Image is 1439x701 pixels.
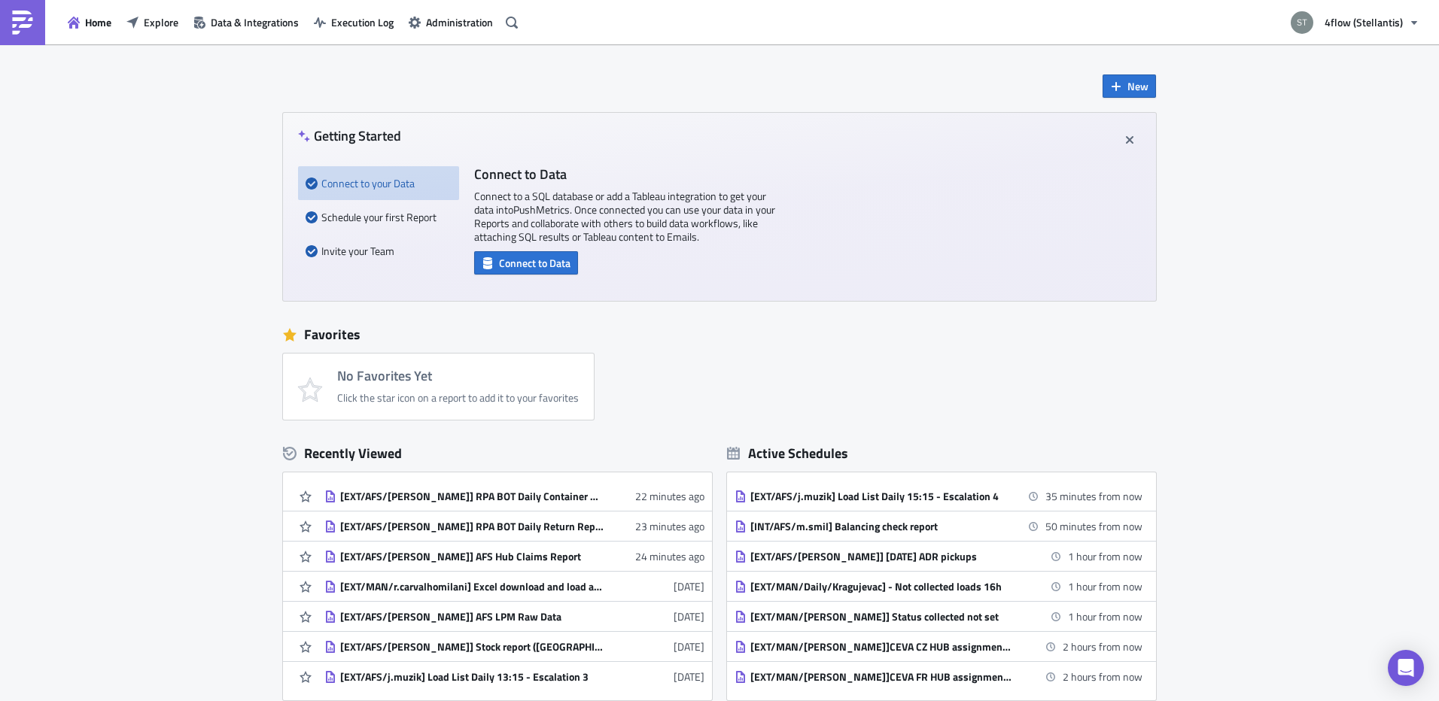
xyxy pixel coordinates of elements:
div: Click the star icon on a report to add it to your favorites [337,391,579,405]
span: 4flow (Stellantis) [1325,14,1403,30]
a: [INT/AFS/m.smil] Balancing check report50 minutes from now [735,511,1142,541]
div: [EXT/AFS/[PERSON_NAME]] AFS LPM Raw Data [340,610,604,624]
a: [EXT/AFS/[PERSON_NAME]] RPA BOT Daily Return Report23 minutes ago [324,511,704,541]
time: 2025-09-15 17:00 [1063,669,1142,684]
button: Home [60,11,119,34]
div: Active Schedules [727,445,848,462]
a: [EXT/MAN/Daily/Kragujevac] - Not collected loads 16h1 hour from now [735,572,1142,601]
div: [EXT/MAN/[PERSON_NAME]]CEVA FR HUB assignment info Karagujevac [750,670,1014,684]
div: [EXT/AFS/j.muzik] Load List Daily 15:15 - Escalation 4 [750,490,1014,503]
time: 2025-09-15 16:00 [1068,608,1142,624]
span: Home [85,14,111,30]
time: 2025-09-12T13:07:57Z [674,578,704,594]
time: 2025-09-15T12:17:06Z [635,488,704,504]
a: [EXT/AFS/[PERSON_NAME]] Stock report ([GEOGRAPHIC_DATA] hubs)[DATE] [324,632,704,661]
span: Connect to Data [499,255,570,271]
span: Data & Integrations [211,14,299,30]
div: [EXT/MAN/[PERSON_NAME]] Status collected not set [750,610,1014,624]
h4: Connect to Data [474,166,775,182]
button: Data & Integrations [186,11,306,34]
div: [EXT/AFS/[PERSON_NAME]] Stock report ([GEOGRAPHIC_DATA] hubs) [340,640,604,654]
div: [EXT/MAN/Daily/Kragujevac] - Not collected loads 16h [750,580,1014,593]
time: 2025-09-15 15:15 [1045,488,1142,504]
div: [EXT/AFS/j.muzik] Load List Daily 13:15 - Escalation 3 [340,670,604,684]
button: New [1103,74,1156,98]
button: Connect to Data [474,251,578,275]
div: [INT/AFS/m.smil] Balancing check report [750,520,1014,533]
button: Explore [119,11,186,34]
h4: No Favorites Yet [337,369,579,384]
a: Connect to Data [474,253,578,269]
span: Administration [426,14,493,30]
div: [EXT/MAN/r.carvalhomilani] Excel download and load assignment list to GEFCO Hub Mulhouse [340,580,604,593]
a: [EXT/AFS/[PERSON_NAME]] [DATE] ADR pickups1 hour from now [735,542,1142,571]
a: [EXT/AFS/[PERSON_NAME]] AFS LPM Raw Data[DATE] [324,602,704,631]
a: [EXT/AFS/j.muzik] Load List Daily 13:15 - Escalation 3[DATE] [324,662,704,691]
span: Execution Log [331,14,394,30]
span: New [1127,78,1148,94]
span: Explore [144,14,178,30]
button: Administration [401,11,500,34]
div: [EXT/AFS/[PERSON_NAME]] RPA BOT Daily Container Check v2 [340,490,604,503]
time: 2025-09-10T12:01:01Z [674,669,704,684]
time: 2025-09-15 16:00 [1068,578,1142,594]
time: 2025-09-15 16:00 [1068,548,1142,564]
div: Open Intercom Messenger [1388,650,1424,686]
time: 2025-09-15T12:16:01Z [635,548,704,564]
div: Favorites [283,323,1156,346]
a: [EXT/MAN/[PERSON_NAME]]CEVA FR HUB assignment info Karagujevac2 hours from now [735,662,1142,691]
time: 2025-09-11T14:07:10Z [674,608,704,624]
a: [EXT/MAN/[PERSON_NAME]] Status collected not set1 hour from now [735,602,1142,631]
div: Recently Viewed [283,442,712,465]
div: [EXT/AFS/[PERSON_NAME]] AFS Hub Claims Report [340,550,604,563]
img: PushMetrics [11,11,35,35]
a: [EXT/MAN/r.carvalhomilani] Excel download and load assignment list to GEFCO Hub Mulhouse[DATE] [324,572,704,601]
a: [EXT/MAN/[PERSON_NAME]]CEVA CZ HUB assignment info Karagujevac2 hours from now [735,632,1142,661]
p: Connect to a SQL database or add a Tableau integration to get your data into PushMetrics . Once c... [474,190,775,244]
time: 2025-09-15 17:00 [1063,639,1142,654]
img: Avatar [1289,10,1315,35]
div: [EXT/MAN/[PERSON_NAME]]CEVA CZ HUB assignment info Karagujevac [750,640,1014,654]
div: Schedule your first Report [306,200,452,234]
div: [EXT/AFS/[PERSON_NAME]] [DATE] ADR pickups [750,550,1014,563]
time: 2025-09-15T12:16:34Z [635,518,704,534]
div: Connect to your Data [306,166,452,200]
div: Invite your Team [306,234,452,268]
time: 2025-09-11T14:04:10Z [674,639,704,654]
time: 2025-09-15 15:30 [1045,518,1142,534]
button: 4flow (Stellantis) [1282,6,1428,39]
button: Execution Log [306,11,401,34]
div: [EXT/AFS/[PERSON_NAME]] RPA BOT Daily Return Report [340,520,604,533]
a: [EXT/AFS/[PERSON_NAME]] RPA BOT Daily Container Check v222 minutes ago [324,481,704,511]
a: [EXT/AFS/[PERSON_NAME]] AFS Hub Claims Report24 minutes ago [324,542,704,571]
h4: Getting Started [298,128,401,144]
a: [EXT/AFS/j.muzik] Load List Daily 15:15 - Escalation 435 minutes from now [735,481,1142,511]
